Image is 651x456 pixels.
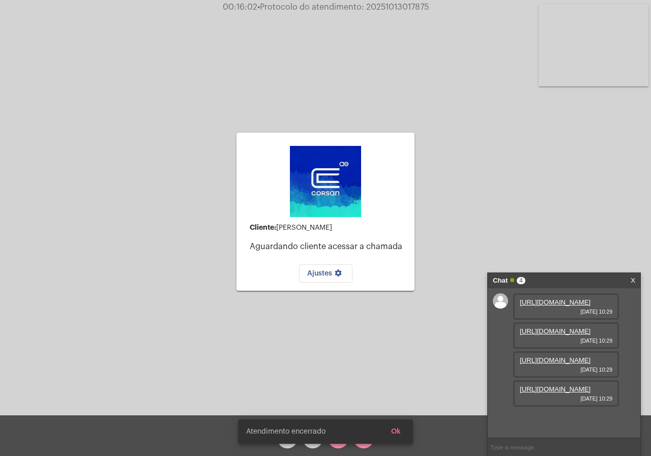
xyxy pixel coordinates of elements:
span: [DATE] 10:29 [520,367,612,373]
img: d4669ae0-8c07-2337-4f67-34b0df7f5ae4.jpeg [290,146,361,217]
span: Ajustes [307,270,344,277]
span: 00:16:02 [223,3,257,11]
span: Protocolo do atendimento: 20251013017875 [257,3,429,11]
a: X [631,273,635,288]
strong: Cliente: [250,224,276,231]
p: Aguardando cliente acessar a chamada [250,242,406,251]
a: [URL][DOMAIN_NAME] [520,298,590,306]
span: [DATE] 10:29 [520,396,612,402]
span: [DATE] 10:29 [520,309,612,315]
span: Atendimento encerrado [246,427,325,437]
span: 4 [517,277,525,284]
mat-icon: settings [332,269,344,281]
span: Online [510,278,514,282]
div: [PERSON_NAME] [250,224,406,232]
a: [URL][DOMAIN_NAME] [520,385,590,393]
span: • [257,3,260,11]
span: [DATE] 10:29 [520,338,612,344]
a: [URL][DOMAIN_NAME] [520,356,590,364]
button: Ajustes [299,264,352,283]
input: Type a message [488,438,640,456]
strong: Chat [493,273,508,288]
span: Ok [391,428,401,435]
a: [URL][DOMAIN_NAME] [520,327,590,335]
